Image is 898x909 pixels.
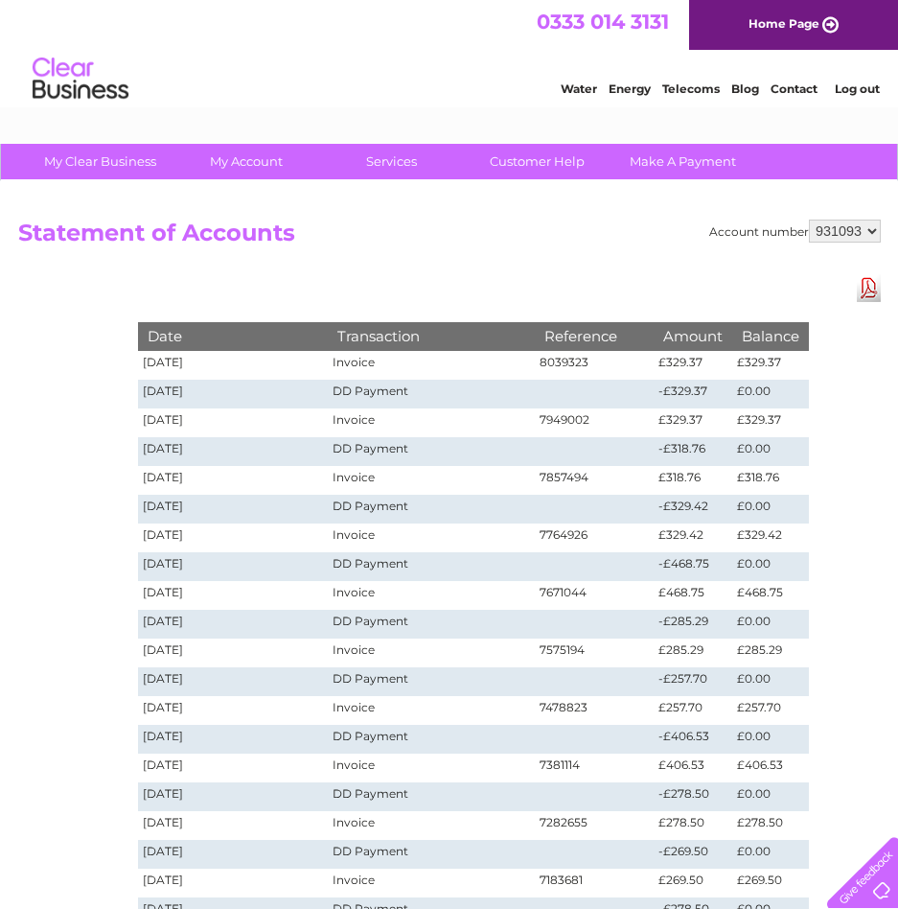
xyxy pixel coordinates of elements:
[535,581,654,610] td: 7671044
[138,667,328,696] td: [DATE]
[138,437,328,466] td: [DATE]
[654,408,732,437] td: £329.37
[535,322,654,350] th: Reference
[18,220,881,256] h2: Statement of Accounts
[732,782,809,811] td: £0.00
[654,610,732,639] td: -£285.29
[138,754,328,782] td: [DATE]
[654,639,732,667] td: £285.29
[328,437,535,466] td: DD Payment
[537,10,669,34] a: 0333 014 3131
[654,351,732,380] td: £329.37
[732,322,809,350] th: Balance
[654,466,732,495] td: £318.76
[654,322,732,350] th: Amount
[328,524,535,552] td: Invoice
[731,82,759,96] a: Blog
[654,696,732,725] td: £257.70
[732,408,809,437] td: £329.37
[654,581,732,610] td: £468.75
[732,552,809,581] td: £0.00
[138,610,328,639] td: [DATE]
[138,725,328,754] td: [DATE]
[138,380,328,408] td: [DATE]
[21,144,179,179] a: My Clear Business
[328,840,535,869] td: DD Payment
[654,667,732,696] td: -£257.70
[535,811,654,840] td: 7282655
[535,639,654,667] td: 7575194
[654,840,732,869] td: -£269.50
[732,524,809,552] td: £329.42
[138,639,328,667] td: [DATE]
[732,725,809,754] td: £0.00
[654,552,732,581] td: -£468.75
[138,869,328,897] td: [DATE]
[654,811,732,840] td: £278.50
[328,869,535,897] td: Invoice
[732,351,809,380] td: £329.37
[654,725,732,754] td: -£406.53
[328,466,535,495] td: Invoice
[535,408,654,437] td: 7949002
[328,351,535,380] td: Invoice
[732,581,809,610] td: £468.75
[535,351,654,380] td: 8039323
[732,610,809,639] td: £0.00
[138,581,328,610] td: [DATE]
[732,639,809,667] td: £285.29
[138,495,328,524] td: [DATE]
[328,782,535,811] td: DD Payment
[458,144,616,179] a: Customer Help
[654,782,732,811] td: -£278.50
[138,552,328,581] td: [DATE]
[138,696,328,725] td: [DATE]
[138,811,328,840] td: [DATE]
[535,524,654,552] td: 7764926
[535,754,654,782] td: 7381114
[857,274,881,302] a: Download Pdf
[32,50,129,108] img: logo.png
[328,725,535,754] td: DD Payment
[138,322,328,350] th: Date
[138,408,328,437] td: [DATE]
[328,639,535,667] td: Invoice
[654,495,732,524] td: -£329.42
[138,840,328,869] td: [DATE]
[732,437,809,466] td: £0.00
[662,82,720,96] a: Telecoms
[138,782,328,811] td: [DATE]
[328,380,535,408] td: DD Payment
[535,869,654,897] td: 7183681
[167,144,325,179] a: My Account
[328,495,535,524] td: DD Payment
[771,82,817,96] a: Contact
[732,840,809,869] td: £0.00
[312,144,471,179] a: Services
[604,144,762,179] a: Make A Payment
[732,869,809,897] td: £269.50
[732,380,809,408] td: £0.00
[138,466,328,495] td: [DATE]
[328,322,535,350] th: Transaction
[654,437,732,466] td: -£318.76
[138,524,328,552] td: [DATE]
[328,667,535,696] td: DD Payment
[328,811,535,840] td: Invoice
[732,495,809,524] td: £0.00
[654,380,732,408] td: -£329.37
[654,754,732,782] td: £406.53
[732,754,809,782] td: £406.53
[732,811,809,840] td: £278.50
[732,696,809,725] td: £257.70
[138,351,328,380] td: [DATE]
[835,82,880,96] a: Log out
[328,754,535,782] td: Invoice
[535,466,654,495] td: 7857494
[654,869,732,897] td: £269.50
[609,82,651,96] a: Energy
[328,408,535,437] td: Invoice
[654,524,732,552] td: £329.42
[328,610,535,639] td: DD Payment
